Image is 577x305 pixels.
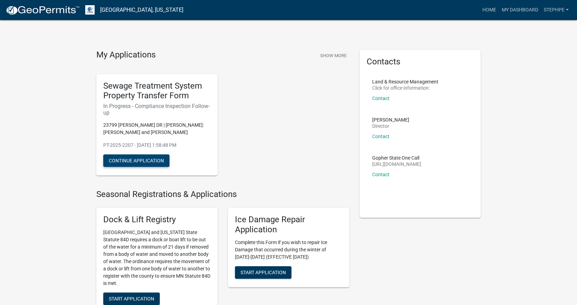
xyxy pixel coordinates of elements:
[103,215,211,225] h5: Dock & Lift Registry
[103,103,211,116] h6: In Progress - Compliance Inspection Follow-up
[96,189,349,199] h4: Seasonal Registrations & Applications
[109,296,154,302] span: Start Application
[372,86,438,90] p: Click for office information:
[85,5,95,15] img: Otter Tail County, Minnesota
[96,50,156,60] h4: My Applications
[367,57,474,67] h5: Contacts
[541,3,571,17] a: stephpe
[499,3,541,17] a: My Dashboard
[241,269,286,275] span: Start Application
[317,50,349,61] button: Show More
[103,122,211,136] p: 23799 [PERSON_NAME] DR | [PERSON_NAME]: [PERSON_NAME] and [PERSON_NAME]
[100,4,183,16] a: [GEOGRAPHIC_DATA], [US_STATE]
[372,117,409,122] p: [PERSON_NAME]
[372,79,438,84] p: Land & Resource Management
[235,215,342,235] h5: Ice Damage Repair Application
[372,155,421,160] p: Gopher State One Call
[103,81,211,101] h5: Sewage Treatment System Property Transfer Form
[372,124,409,128] p: Director
[372,172,390,177] a: Contact
[235,239,342,261] p: Complete this Form if you wish to repair Ice Damage that occurred during the winter of [DATE]-[DA...
[372,162,421,167] p: [URL][DOMAIN_NAME]
[103,229,211,287] p: [GEOGRAPHIC_DATA] and [US_STATE] State Statute 84D requires a dock or boat lift to be out of the ...
[480,3,499,17] a: Home
[372,96,390,101] a: Contact
[235,266,291,279] button: Start Application
[103,293,160,305] button: Start Application
[372,134,390,139] a: Contact
[103,154,169,167] button: Continue Application
[103,142,211,149] p: PT-2025-2207 - [DATE] 1:58:48 PM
